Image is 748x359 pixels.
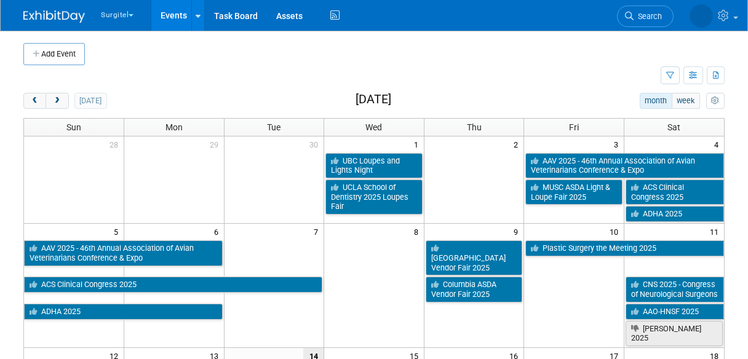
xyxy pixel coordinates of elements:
[365,122,382,132] span: Wed
[640,93,672,109] button: month
[66,122,81,132] span: Sun
[608,224,624,239] span: 10
[23,43,85,65] button: Add Event
[356,93,391,106] h2: [DATE]
[426,240,523,275] a: [GEOGRAPHIC_DATA] Vendor Fair 2025
[709,224,724,239] span: 11
[626,277,724,302] a: CNS 2025 - Congress of Neurological Surgeons
[24,304,223,320] a: ADHA 2025
[626,206,724,222] a: ADHA 2025
[74,93,107,109] button: [DATE]
[267,122,280,132] span: Tue
[46,93,68,109] button: next
[672,93,700,109] button: week
[690,4,713,28] img: Neil Lobocki
[467,122,482,132] span: Thu
[525,240,724,256] a: Plastic Surgery the Meeting 2025
[23,10,85,23] img: ExhibitDay
[512,136,523,152] span: 2
[213,224,224,239] span: 6
[165,122,183,132] span: Mon
[626,304,724,320] a: AAO-HNSF 2025
[413,136,424,152] span: 1
[113,224,124,239] span: 5
[711,97,719,105] i: Personalize Calendar
[23,93,46,109] button: prev
[308,136,324,152] span: 30
[413,224,424,239] span: 8
[626,179,724,205] a: ACS Clinical Congress 2025
[209,136,224,152] span: 29
[325,179,423,215] a: UCLA School of Dentistry 2025 Loupes Fair
[312,224,324,239] span: 7
[626,321,723,346] a: [PERSON_NAME] 2025
[634,12,662,21] span: Search
[325,153,423,178] a: UBC Loupes and Lights Night
[525,153,724,178] a: AAV 2025 - 46th Annual Association of Avian Veterinarians Conference & Expo
[617,6,674,27] a: Search
[569,122,579,132] span: Fri
[512,224,523,239] span: 9
[706,93,725,109] button: myCustomButton
[108,136,124,152] span: 28
[713,136,724,152] span: 4
[525,179,623,205] a: MUSC ASDA Light & Loupe Fair 2025
[24,277,322,293] a: ACS Clinical Congress 2025
[426,277,523,302] a: Columbia ASDA Vendor Fair 2025
[24,240,223,266] a: AAV 2025 - 46th Annual Association of Avian Veterinarians Conference & Expo
[613,136,624,152] span: 3
[667,122,680,132] span: Sat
